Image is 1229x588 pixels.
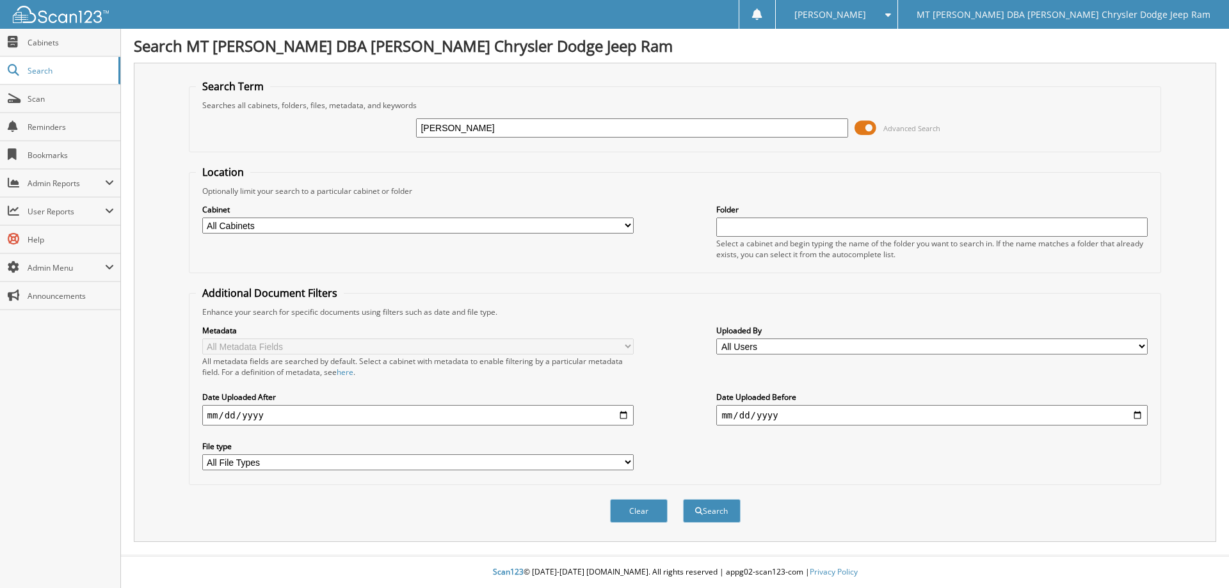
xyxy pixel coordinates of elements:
span: Help [28,234,114,245]
label: Date Uploaded Before [716,392,1148,402]
div: Optionally limit your search to a particular cabinet or folder [196,186,1155,196]
span: Scan123 [493,566,524,577]
label: Uploaded By [716,325,1148,336]
a: Privacy Policy [810,566,858,577]
div: All metadata fields are searched by default. Select a cabinet with metadata to enable filtering b... [202,356,634,377]
label: Metadata [202,325,634,336]
span: Admin Menu [28,262,105,273]
button: Search [683,499,741,523]
button: Clear [610,499,668,523]
div: Enhance your search for specific documents using filters such as date and file type. [196,306,1155,317]
legend: Search Term [196,79,270,93]
label: Date Uploaded After [202,392,634,402]
span: Cabinets [28,37,114,48]
h1: Search MT [PERSON_NAME] DBA [PERSON_NAME] Chrysler Dodge Jeep Ram [134,35,1216,56]
span: Admin Reports [28,178,105,189]
input: end [716,405,1148,425]
div: © [DATE]-[DATE] [DOMAIN_NAME]. All rights reserved | appg02-scan123-com | [121,557,1229,588]
label: Folder [716,204,1148,215]
label: Cabinet [202,204,634,215]
div: Select a cabinet and begin typing the name of the folder you want to search in. If the name match... [716,238,1148,260]
span: Search [28,65,112,76]
span: Bookmarks [28,150,114,161]
span: MT [PERSON_NAME] DBA [PERSON_NAME] Chrysler Dodge Jeep Ram [917,11,1210,19]
a: here [337,367,353,377]
legend: Additional Document Filters [196,286,344,300]
span: User Reports [28,206,105,217]
legend: Location [196,165,250,179]
div: Searches all cabinets, folders, files, metadata, and keywords [196,100,1155,111]
span: Announcements [28,290,114,301]
img: scan123-logo-white.svg [13,6,109,23]
span: Scan [28,93,114,104]
label: File type [202,441,634,452]
input: start [202,405,634,425]
span: Reminders [28,122,114,132]
span: Advanced Search [883,123,940,133]
span: [PERSON_NAME] [794,11,866,19]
